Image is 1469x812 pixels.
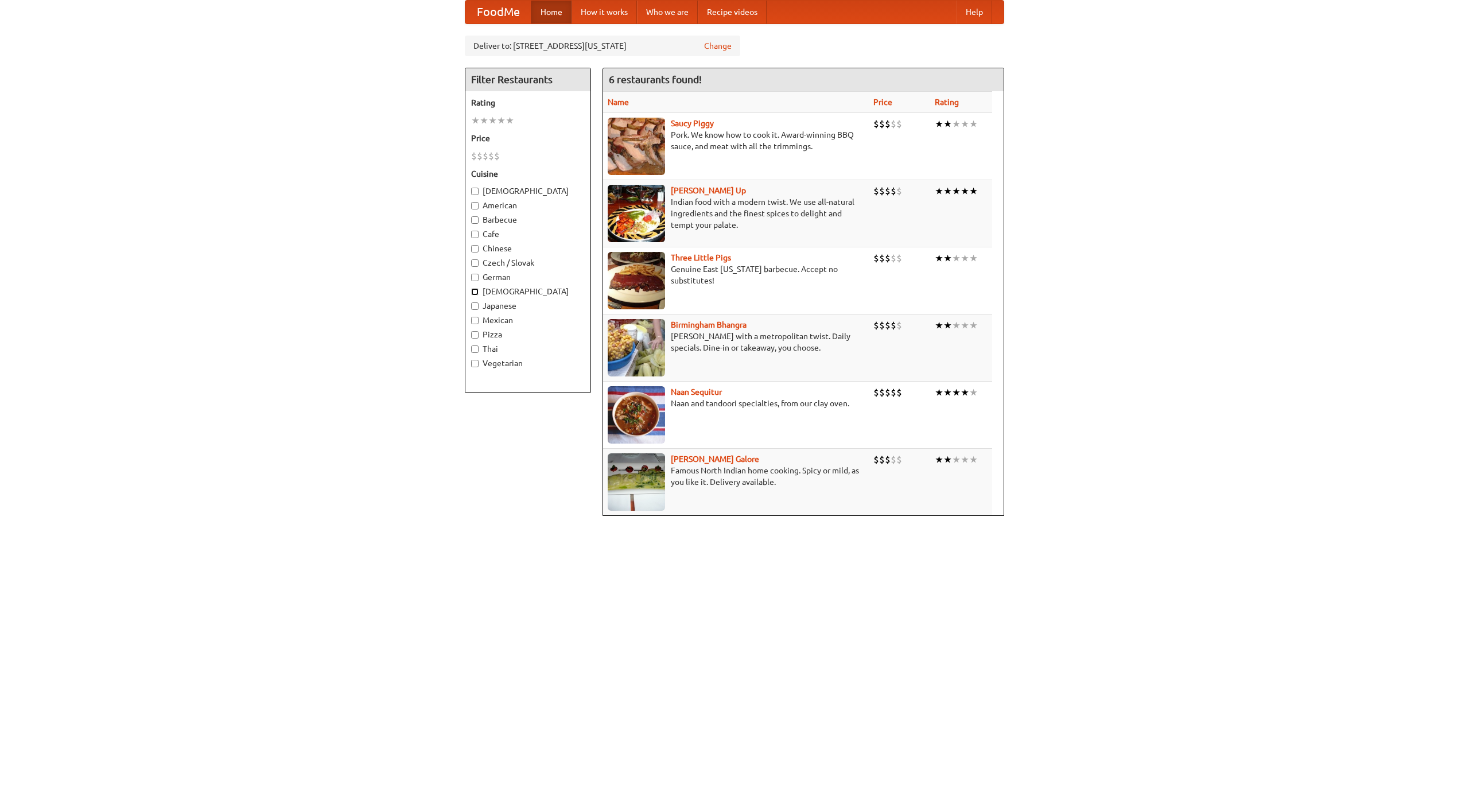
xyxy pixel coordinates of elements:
[935,386,943,399] li: ★
[896,252,902,265] li: $
[608,331,864,353] p: [PERSON_NAME] with a metropolitan twist. Daily specials. Dine-in or takeaway, you choose.
[969,453,978,466] li: ★
[671,320,747,329] a: Birmingham Bhangra
[497,114,506,127] li: ★
[969,252,978,265] li: ★
[935,118,943,130] li: ★
[943,319,952,332] li: ★
[885,252,891,265] li: $
[572,1,637,24] a: How it works
[608,185,665,242] img: curryup.jpg
[891,453,896,466] li: $
[943,118,952,130] li: ★
[671,454,759,464] a: [PERSON_NAME] Galore
[969,386,978,399] li: ★
[471,314,585,326] label: Mexican
[608,129,864,152] p: Pork. We know how to cook it. Award-winning BBQ sauce, and meat with all the trimmings.
[637,1,698,24] a: Who we are
[471,216,479,224] input: Barbecue
[671,387,722,397] a: Naan Sequitur
[891,185,896,197] li: $
[471,286,585,297] label: [DEMOGRAPHIC_DATA]
[879,185,885,197] li: $
[873,386,879,399] li: $
[608,386,665,444] img: naansequitur.jpg
[698,1,767,24] a: Recipe videos
[704,40,732,52] a: Change
[961,118,969,130] li: ★
[952,185,961,197] li: ★
[891,319,896,332] li: $
[471,343,585,355] label: Thai
[471,185,585,197] label: [DEMOGRAPHIC_DATA]
[465,1,531,24] a: FoodMe
[608,118,665,175] img: saucy.jpg
[608,98,629,107] a: Name
[873,185,879,197] li: $
[506,114,514,127] li: ★
[935,453,943,466] li: ★
[961,386,969,399] li: ★
[952,386,961,399] li: ★
[471,133,585,144] h5: Price
[961,252,969,265] li: ★
[471,288,479,296] input: [DEMOGRAPHIC_DATA]
[671,253,731,262] a: Three Little Pigs
[873,319,879,332] li: $
[961,319,969,332] li: ★
[471,228,585,240] label: Cafe
[873,118,879,130] li: $
[471,360,479,367] input: Vegetarian
[943,453,952,466] li: ★
[488,114,497,127] li: ★
[891,118,896,130] li: $
[471,271,585,283] label: German
[471,358,585,369] label: Vegetarian
[671,119,714,128] a: Saucy Piggy
[896,453,902,466] li: $
[969,185,978,197] li: ★
[957,1,992,24] a: Help
[891,252,896,265] li: $
[873,98,892,107] a: Price
[896,386,902,399] li: $
[471,302,479,310] input: Japanese
[896,319,902,332] li: $
[531,1,572,24] a: Home
[471,259,479,267] input: Czech / Slovak
[471,317,479,324] input: Mexican
[471,214,585,226] label: Barbecue
[896,185,902,197] li: $
[943,185,952,197] li: ★
[477,150,483,162] li: $
[471,200,585,211] label: American
[885,386,891,399] li: $
[952,453,961,466] li: ★
[608,465,864,488] p: Famous North Indian home cooking. Spicy or mild, as you like it. Delivery available.
[891,386,896,399] li: $
[471,257,585,269] label: Czech / Slovak
[952,252,961,265] li: ★
[943,386,952,399] li: ★
[935,185,943,197] li: ★
[608,263,864,286] p: Genuine East [US_STATE] barbecue. Accept no substitutes!
[879,386,885,399] li: $
[896,118,902,130] li: $
[671,186,746,195] a: [PERSON_NAME] Up
[935,252,943,265] li: ★
[943,252,952,265] li: ★
[471,114,480,127] li: ★
[471,274,479,281] input: German
[494,150,500,162] li: $
[961,185,969,197] li: ★
[471,97,585,108] h5: Rating
[480,114,488,127] li: ★
[935,98,959,107] a: Rating
[608,196,864,231] p: Indian food with a modern twist. We use all-natural ingredients and the finest spices to delight ...
[471,202,479,209] input: American
[608,319,665,376] img: bhangra.jpg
